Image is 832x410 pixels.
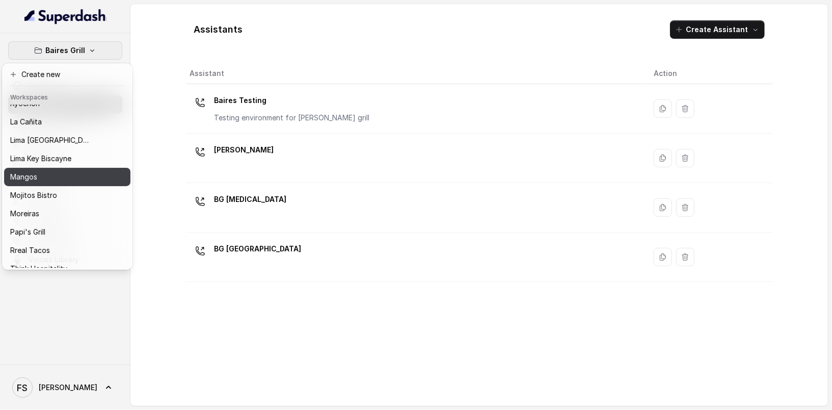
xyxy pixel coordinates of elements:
button: Baires Grill [8,41,122,60]
p: Rreal Tacos [10,244,50,257]
p: La Cañita [10,116,42,128]
p: Mangos [10,171,37,183]
button: Create new [4,65,130,84]
p: Papi's Grill [10,226,45,238]
p: Moreiras [10,208,39,220]
p: Think Hospitality [10,263,67,275]
div: Baires Grill [2,63,132,270]
p: Baires Grill [45,44,85,57]
p: Lima Key Biscayne [10,152,71,165]
p: Mojitos Bistro [10,189,57,201]
p: Lima [GEOGRAPHIC_DATA] [10,134,92,146]
header: Workspaces [4,88,130,105]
